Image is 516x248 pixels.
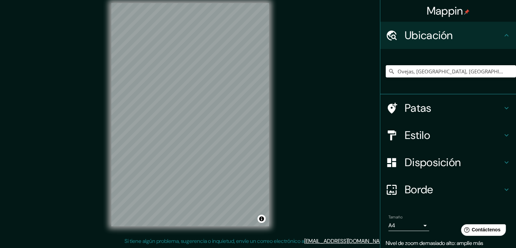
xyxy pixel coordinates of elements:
font: Patas [405,101,432,115]
div: A4 [388,220,429,231]
font: Disposición [405,155,461,170]
font: A4 [388,222,395,229]
font: Nivel de zoom demasiado alto: amplíe más [386,240,483,247]
img: pin-icon.png [464,9,470,15]
div: Estilo [380,122,516,149]
font: Si tiene algún problema, sugerencia o inquietud, envíe un correo electrónico a [125,237,304,245]
font: Tamaño [388,214,402,220]
font: Borde [405,182,433,197]
canvas: Mapa [111,3,269,226]
font: Mappin [427,4,463,18]
div: Patas [380,94,516,122]
iframe: Lanzador de widgets de ayuda [456,222,509,241]
font: Estilo [405,128,430,142]
div: Disposición [380,149,516,176]
a: [EMAIL_ADDRESS][DOMAIN_NAME] [304,237,388,245]
input: Elige tu ciudad o zona [386,65,516,77]
font: Ubicación [405,28,453,42]
button: Activar o desactivar atribución [257,215,266,223]
div: Ubicación [380,22,516,49]
div: Borde [380,176,516,203]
